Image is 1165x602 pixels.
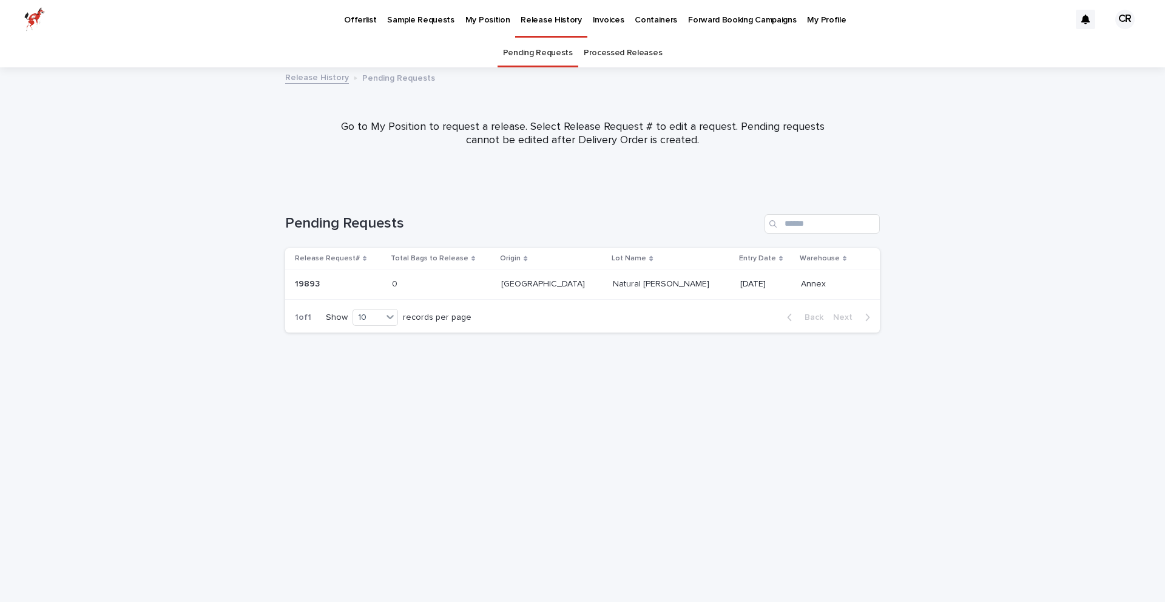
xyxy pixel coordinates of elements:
[613,277,712,289] p: Natural [PERSON_NAME]
[833,313,860,322] span: Next
[340,121,825,147] p: Go to My Position to request a release. Select Release Request # to edit a request. Pending reque...
[501,277,587,289] p: [GEOGRAPHIC_DATA]
[801,277,828,289] p: Annex
[326,313,348,323] p: Show
[285,303,321,333] p: 1 of 1
[295,277,322,289] p: 19893
[612,252,646,265] p: Lot Name
[285,70,349,84] a: Release History
[285,215,760,232] h1: Pending Requests
[353,311,382,324] div: 10
[24,7,45,32] img: zttTXibQQrCfv9chImQE
[765,214,880,234] input: Search
[295,252,360,265] p: Release Request#
[392,277,400,289] p: 0
[739,252,776,265] p: Entry Date
[828,312,880,323] button: Next
[800,252,840,265] p: Warehouse
[403,313,471,323] p: records per page
[584,39,662,67] a: Processed Releases
[503,39,573,67] a: Pending Requests
[391,252,468,265] p: Total Bags to Release
[740,279,792,289] p: [DATE]
[797,313,823,322] span: Back
[285,269,880,300] tr: 1989319893 00 [GEOGRAPHIC_DATA][GEOGRAPHIC_DATA] Natural [PERSON_NAME]Natural [PERSON_NAME] [DATE...
[777,312,828,323] button: Back
[362,70,435,84] p: Pending Requests
[1115,10,1135,29] div: CR
[500,252,521,265] p: Origin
